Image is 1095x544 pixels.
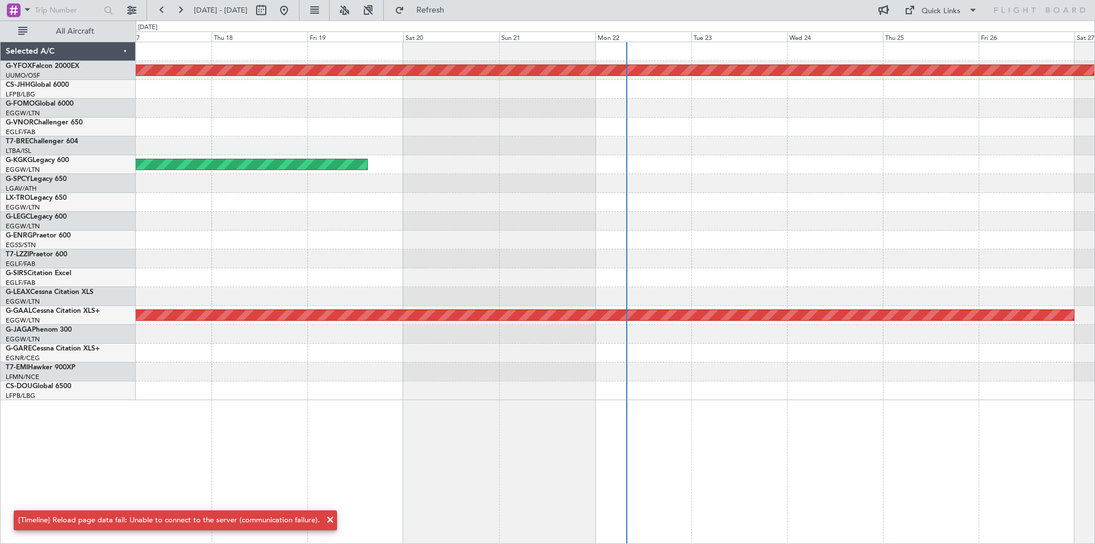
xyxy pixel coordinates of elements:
[6,270,27,277] span: G-SIRS
[6,251,67,258] a: T7-LZZIPraetor 600
[6,100,35,107] span: G-FOMO
[6,308,100,315] a: G-GAALCessna Citation XLS+
[6,82,30,88] span: CS-JHH
[6,364,28,371] span: T7-EMI
[6,327,72,333] a: G-JAGAPhenom 300
[6,138,29,145] span: T7-BRE
[116,31,212,42] div: Wed 17
[6,289,94,296] a: G-LEAXCessna Citation XLS
[30,27,120,35] span: All Aircraft
[6,176,30,183] span: G-SPCY
[18,515,320,526] div: [Timeline] Reload page data fail: Unable to connect to the server (communication failure).
[787,31,883,42] div: Wed 24
[6,270,71,277] a: G-SIRSCitation Excel
[194,5,248,15] span: [DATE] - [DATE]
[6,364,75,371] a: T7-EMIHawker 900XP
[6,90,35,99] a: LFPB/LBG
[6,383,33,390] span: CS-DOU
[6,71,40,80] a: UUMO/OSF
[922,6,960,17] div: Quick Links
[6,297,40,306] a: EGGW/LTN
[6,203,40,212] a: EGGW/LTN
[307,31,403,42] div: Fri 19
[6,100,74,107] a: G-FOMOGlobal 6000
[6,241,36,249] a: EGSS/STN
[6,335,40,344] a: EGGW/LTN
[407,6,455,14] span: Refresh
[6,82,69,88] a: CS-JHHGlobal 6000
[6,232,71,239] a: G-ENRGPraetor 600
[6,157,33,164] span: G-KGKG
[6,138,78,145] a: T7-BREChallenger 604
[6,176,67,183] a: G-SPCYLegacy 650
[6,119,83,126] a: G-VNORChallenger 650
[6,373,39,381] a: LFMN/NCE
[390,1,458,19] button: Refresh
[691,31,787,42] div: Tue 23
[6,279,35,287] a: EGLF/FAB
[212,31,307,42] div: Thu 18
[6,109,40,118] a: EGGW/LTN
[499,31,595,42] div: Sun 21
[6,308,32,315] span: G-GAAL
[899,1,983,19] button: Quick Links
[138,23,157,33] div: [DATE]
[6,63,79,70] a: G-YFOXFalcon 2000EX
[595,31,691,42] div: Mon 22
[6,345,100,352] a: G-GARECessna Citation XLS+
[6,147,31,155] a: LTBA/ISL
[6,345,32,352] span: G-GARE
[6,392,35,400] a: LFPB/LBG
[403,31,499,42] div: Sat 20
[6,184,36,193] a: LGAV/ATH
[6,316,40,325] a: EGGW/LTN
[6,222,40,231] a: EGGW/LTN
[6,213,67,220] a: G-LEGCLegacy 600
[6,128,35,136] a: EGLF/FAB
[6,195,30,202] span: LX-TRO
[979,31,1074,42] div: Fri 26
[6,166,40,174] a: EGGW/LTN
[6,195,67,202] a: LX-TROLegacy 650
[6,260,35,268] a: EGLF/FAB
[6,232,33,239] span: G-ENRG
[6,289,30,296] span: G-LEAX
[6,119,34,126] span: G-VNOR
[13,22,124,41] button: All Aircraft
[6,251,29,258] span: T7-LZZI
[35,2,100,19] input: Trip Number
[6,354,40,362] a: EGNR/CEG
[6,157,69,164] a: G-KGKGLegacy 600
[6,63,32,70] span: G-YFOX
[6,383,71,390] a: CS-DOUGlobal 6500
[6,327,32,333] span: G-JAGA
[6,213,30,220] span: G-LEGC
[883,31,979,42] div: Thu 25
